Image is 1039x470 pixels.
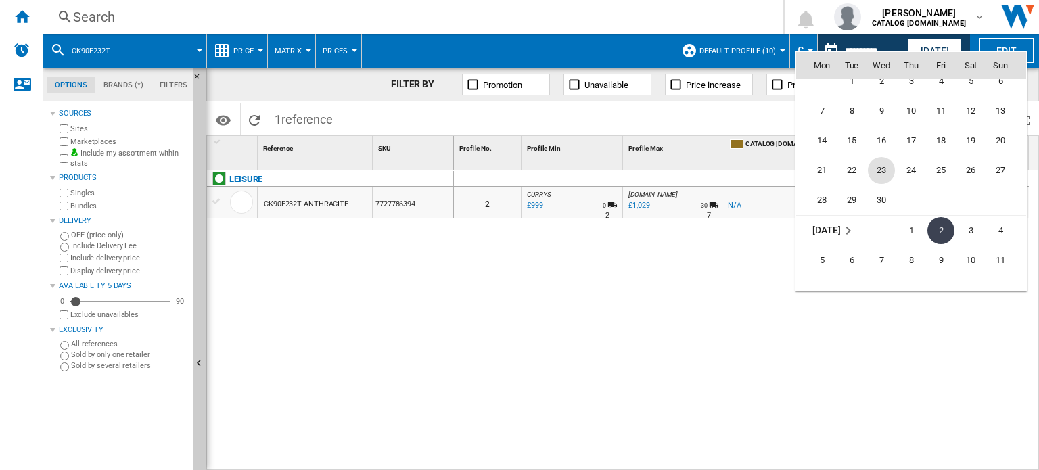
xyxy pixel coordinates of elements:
[796,245,837,275] td: Monday May 5 2025
[927,217,954,244] span: 2
[868,127,895,154] span: 16
[957,68,984,95] span: 5
[957,247,984,274] span: 10
[837,66,867,96] td: Tuesday April 1 2025
[837,52,867,79] th: Tue
[796,245,1026,275] tr: Week 2
[796,126,1026,156] tr: Week 3
[867,126,896,156] td: Wednesday April 16 2025
[808,187,835,214] span: 28
[837,185,867,216] td: Tuesday April 29 2025
[796,215,1026,245] tr: Week 1
[838,97,865,124] span: 8
[868,247,895,274] span: 7
[837,96,867,126] td: Tuesday April 8 2025
[927,68,954,95] span: 4
[986,126,1026,156] td: Sunday April 20 2025
[796,52,1026,291] md-calendar: Calendar
[896,156,926,185] td: Thursday April 24 2025
[927,157,954,184] span: 25
[838,157,865,184] span: 22
[868,187,895,214] span: 30
[868,68,895,95] span: 2
[987,68,1014,95] span: 6
[926,66,956,96] td: Friday April 4 2025
[796,275,837,305] td: Monday May 12 2025
[867,52,896,79] th: Wed
[898,68,925,95] span: 3
[986,66,1026,96] td: Sunday April 6 2025
[926,126,956,156] td: Friday April 18 2025
[796,66,1026,96] tr: Week 1
[896,126,926,156] td: Thursday April 17 2025
[808,127,835,154] span: 14
[898,97,925,124] span: 10
[808,277,835,304] span: 12
[868,277,895,304] span: 14
[987,157,1014,184] span: 27
[796,156,1026,185] tr: Week 4
[986,215,1026,245] td: Sunday May 4 2025
[796,185,837,216] td: Monday April 28 2025
[957,127,984,154] span: 19
[927,247,954,274] span: 9
[896,66,926,96] td: Thursday April 3 2025
[987,217,1014,244] span: 4
[927,127,954,154] span: 18
[898,277,925,304] span: 15
[868,157,895,184] span: 23
[927,97,954,124] span: 11
[926,215,956,245] td: Friday May 2 2025
[987,247,1014,274] span: 11
[867,66,896,96] td: Wednesday April 2 2025
[926,96,956,126] td: Friday April 11 2025
[986,245,1026,275] td: Sunday May 11 2025
[898,127,925,154] span: 17
[796,156,837,185] td: Monday April 21 2025
[956,126,986,156] td: Saturday April 19 2025
[808,247,835,274] span: 5
[867,156,896,185] td: Wednesday April 23 2025
[957,157,984,184] span: 26
[867,245,896,275] td: Wednesday May 7 2025
[867,96,896,126] td: Wednesday April 9 2025
[986,96,1026,126] td: Sunday April 13 2025
[956,245,986,275] td: Saturday May 10 2025
[898,247,925,274] span: 8
[837,275,867,305] td: Tuesday May 13 2025
[838,68,865,95] span: 1
[956,215,986,245] td: Saturday May 3 2025
[867,185,896,216] td: Wednesday April 30 2025
[957,97,984,124] span: 12
[898,217,925,244] span: 1
[838,247,865,274] span: 6
[837,245,867,275] td: Tuesday May 6 2025
[838,187,865,214] span: 29
[896,275,926,305] td: Thursday May 15 2025
[812,225,840,235] span: [DATE]
[957,277,984,304] span: 17
[796,275,1026,305] tr: Week 3
[796,126,837,156] td: Monday April 14 2025
[896,96,926,126] td: Thursday April 10 2025
[986,52,1026,79] th: Sun
[837,126,867,156] td: Tuesday April 15 2025
[926,52,956,79] th: Fri
[926,156,956,185] td: Friday April 25 2025
[986,275,1026,305] td: Sunday May 18 2025
[956,66,986,96] td: Saturday April 5 2025
[956,52,986,79] th: Sat
[796,52,837,79] th: Mon
[898,157,925,184] span: 24
[868,97,895,124] span: 9
[796,96,837,126] td: Monday April 7 2025
[986,156,1026,185] td: Sunday April 27 2025
[956,275,986,305] td: Saturday May 17 2025
[838,127,865,154] span: 15
[956,96,986,126] td: Saturday April 12 2025
[808,157,835,184] span: 21
[987,277,1014,304] span: 18
[896,215,926,245] td: Thursday May 1 2025
[896,52,926,79] th: Thu
[926,275,956,305] td: Friday May 16 2025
